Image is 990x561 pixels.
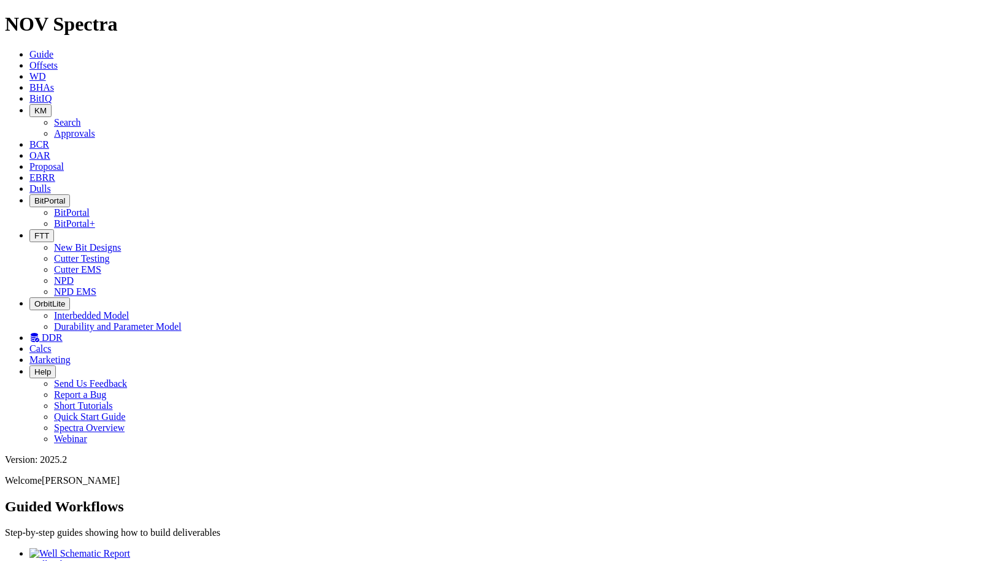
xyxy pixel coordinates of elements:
a: Durability and Parameter Model [54,321,182,332]
span: DDR [42,332,63,343]
a: Proposal [29,161,64,172]
h1: NOV Spectra [5,13,985,36]
a: BHAs [29,82,54,93]
button: OrbitLite [29,297,70,310]
h2: Guided Workflows [5,498,985,515]
a: Quick Start Guide [54,411,125,422]
span: BitPortal [34,196,65,205]
a: Cutter Testing [54,253,110,264]
a: New Bit Designs [54,242,121,253]
a: Short Tutorials [54,400,113,411]
span: FTT [34,231,49,240]
button: FTT [29,229,54,242]
a: Send Us Feedback [54,378,127,389]
a: EBRR [29,172,55,183]
a: NPD EMS [54,286,96,297]
span: [PERSON_NAME] [42,475,120,486]
a: BitPortal [54,207,90,218]
a: Report a Bug [54,389,106,400]
a: Guide [29,49,53,59]
a: Dulls [29,183,51,194]
a: Marketing [29,354,71,365]
a: BCR [29,139,49,150]
a: Calcs [29,343,52,354]
p: Welcome [5,475,985,486]
a: NPD [54,275,74,286]
span: OrbitLite [34,299,65,308]
button: BitPortal [29,194,70,207]
p: Step-by-step guides showing how to build deliverables [5,527,985,538]
a: WD [29,71,46,82]
button: KM [29,104,52,117]
a: BitPortal+ [54,218,95,229]
a: Approvals [54,128,95,139]
a: BitIQ [29,93,52,104]
a: Search [54,117,81,128]
a: Interbedded Model [54,310,129,321]
a: Offsets [29,60,58,71]
img: Well Schematic Report [29,548,130,559]
a: Cutter EMS [54,264,101,275]
a: DDR [29,332,63,343]
a: OAR [29,150,50,161]
div: Version: 2025.2 [5,454,985,465]
button: Help [29,365,56,378]
span: Help [34,367,51,376]
a: Webinar [54,433,87,444]
a: Spectra Overview [54,422,125,433]
span: KM [34,106,47,115]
